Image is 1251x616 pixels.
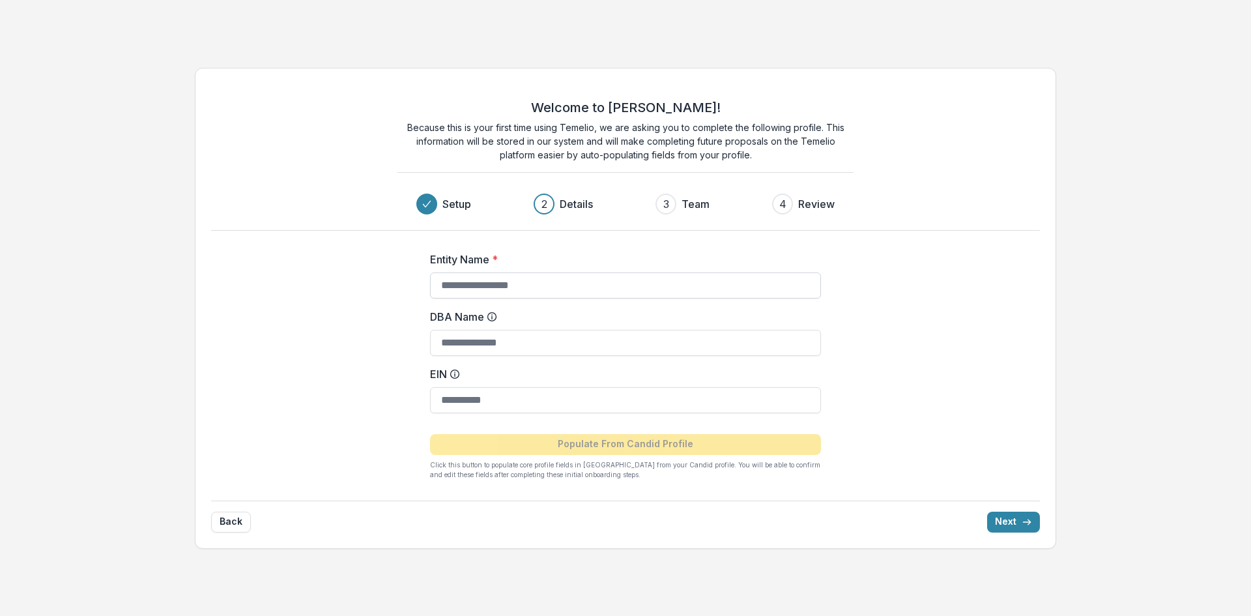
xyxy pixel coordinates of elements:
[430,309,813,325] label: DBA Name
[560,196,593,212] h3: Details
[779,196,786,212] div: 4
[798,196,835,212] h3: Review
[541,196,547,212] div: 2
[430,366,813,382] label: EIN
[663,196,669,212] div: 3
[531,100,721,115] h2: Welcome to [PERSON_NAME]!
[430,252,813,267] label: Entity Name
[416,194,835,214] div: Progress
[397,121,854,162] p: Because this is your first time using Temelio, we are asking you to complete the following profil...
[430,434,821,455] button: Populate From Candid Profile
[430,460,821,480] p: Click this button to populate core profile fields in [GEOGRAPHIC_DATA] from your Candid profile. ...
[987,512,1040,533] button: Next
[211,512,251,533] button: Back
[442,196,471,212] h3: Setup
[682,196,710,212] h3: Team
